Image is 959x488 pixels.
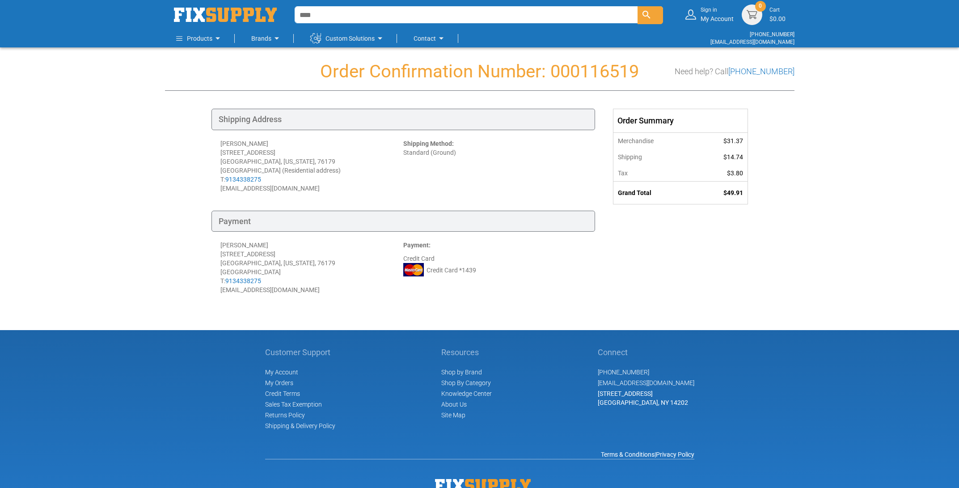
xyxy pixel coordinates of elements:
[310,30,385,47] a: Custom Solutions
[211,211,595,232] div: Payment
[441,390,492,397] a: Knowledge Center
[403,263,424,276] img: MC
[675,67,794,76] h3: Need help? Call
[701,6,734,23] div: My Account
[265,369,298,376] span: My Account
[220,139,403,193] div: [PERSON_NAME] [STREET_ADDRESS] [GEOGRAPHIC_DATA], [US_STATE], 76179 [GEOGRAPHIC_DATA] (Residentia...
[265,450,694,459] div: |
[710,39,794,45] a: [EMAIL_ADDRESS][DOMAIN_NAME]
[265,348,335,357] h5: Customer Support
[613,149,695,165] th: Shipping
[723,153,743,161] span: $14.74
[613,109,748,132] div: Order Summary
[174,8,277,22] img: Fix Industrial Supply
[727,170,743,177] span: $3.80
[225,277,261,284] a: 9134338275
[598,348,694,357] h5: Connect
[174,8,277,22] a: store logo
[598,390,688,406] span: [STREET_ADDRESS] [GEOGRAPHIC_DATA], NY 14202
[265,401,322,408] span: Sales Tax Exemption
[441,379,491,386] a: Shop By Category
[176,30,223,47] a: Products
[598,369,649,376] a: [PHONE_NUMBER]
[618,189,651,196] strong: Grand Total
[723,137,743,144] span: $31.37
[403,242,431,249] strong: Payment:
[613,165,695,182] th: Tax
[601,451,655,458] a: Terms & Conditions
[414,30,447,47] a: Contact
[769,15,786,22] span: $0.00
[165,62,794,81] h1: Order Confirmation Number: 000116519
[265,412,305,419] a: Returns Policy
[759,2,762,10] span: 0
[265,379,293,386] span: My Orders
[769,6,786,14] small: Cart
[265,422,335,429] a: Shipping & Delivery Policy
[750,31,794,38] a: [PHONE_NUMBER]
[220,241,403,294] div: [PERSON_NAME] [STREET_ADDRESS] [GEOGRAPHIC_DATA], [US_STATE], 76179 [GEOGRAPHIC_DATA] T: [EMAIL_A...
[441,401,467,408] a: About Us
[211,109,595,130] div: Shipping Address
[441,348,492,357] h5: Resources
[403,140,454,147] strong: Shipping Method:
[265,390,300,397] span: Credit Terms
[701,6,734,14] small: Sign in
[728,67,794,76] a: [PHONE_NUMBER]
[613,132,695,149] th: Merchandise
[723,189,743,196] span: $49.91
[225,176,261,183] a: 9134338275
[403,241,586,294] div: Credit Card
[441,369,482,376] a: Shop by Brand
[598,379,694,386] a: [EMAIL_ADDRESS][DOMAIN_NAME]
[656,451,694,458] a: Privacy Policy
[441,412,465,419] a: Site Map
[403,139,586,193] div: Standard (Ground)
[251,30,282,47] a: Brands
[427,266,476,275] span: Credit Card *1439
